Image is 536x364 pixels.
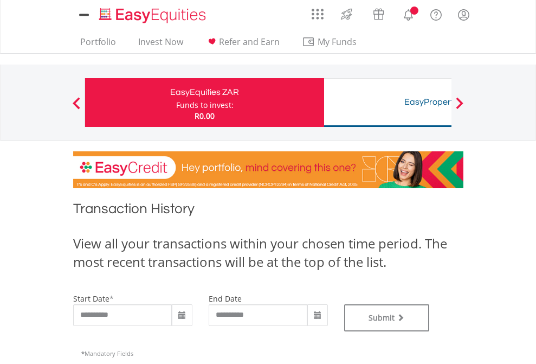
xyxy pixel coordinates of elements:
label: start date [73,293,109,304]
button: Next [449,103,470,113]
img: thrive-v2.svg [338,5,356,23]
span: My Funds [302,35,373,49]
img: grid-menu-icon.svg [312,8,324,20]
a: Notifications [395,3,422,24]
h1: Transaction History [73,199,463,223]
img: EasyEquities_Logo.png [97,7,210,24]
span: R0.00 [195,111,215,121]
a: Portfolio [76,36,120,53]
label: end date [209,293,242,304]
a: My Profile [450,3,477,27]
span: Refer and Earn [219,36,280,48]
div: Funds to invest: [176,100,234,111]
a: AppsGrid [305,3,331,20]
a: Home page [95,3,210,24]
a: FAQ's and Support [422,3,450,24]
a: Invest Now [134,36,188,53]
button: Submit [344,304,430,331]
span: Mandatory Fields [81,349,133,357]
div: View all your transactions within your chosen time period. The most recent transactions will be a... [73,234,463,272]
a: Refer and Earn [201,36,284,53]
img: EasyCredit Promotion Banner [73,151,463,188]
button: Previous [66,103,87,113]
div: EasyEquities ZAR [92,85,318,100]
img: vouchers-v2.svg [370,5,388,23]
a: Vouchers [363,3,395,23]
